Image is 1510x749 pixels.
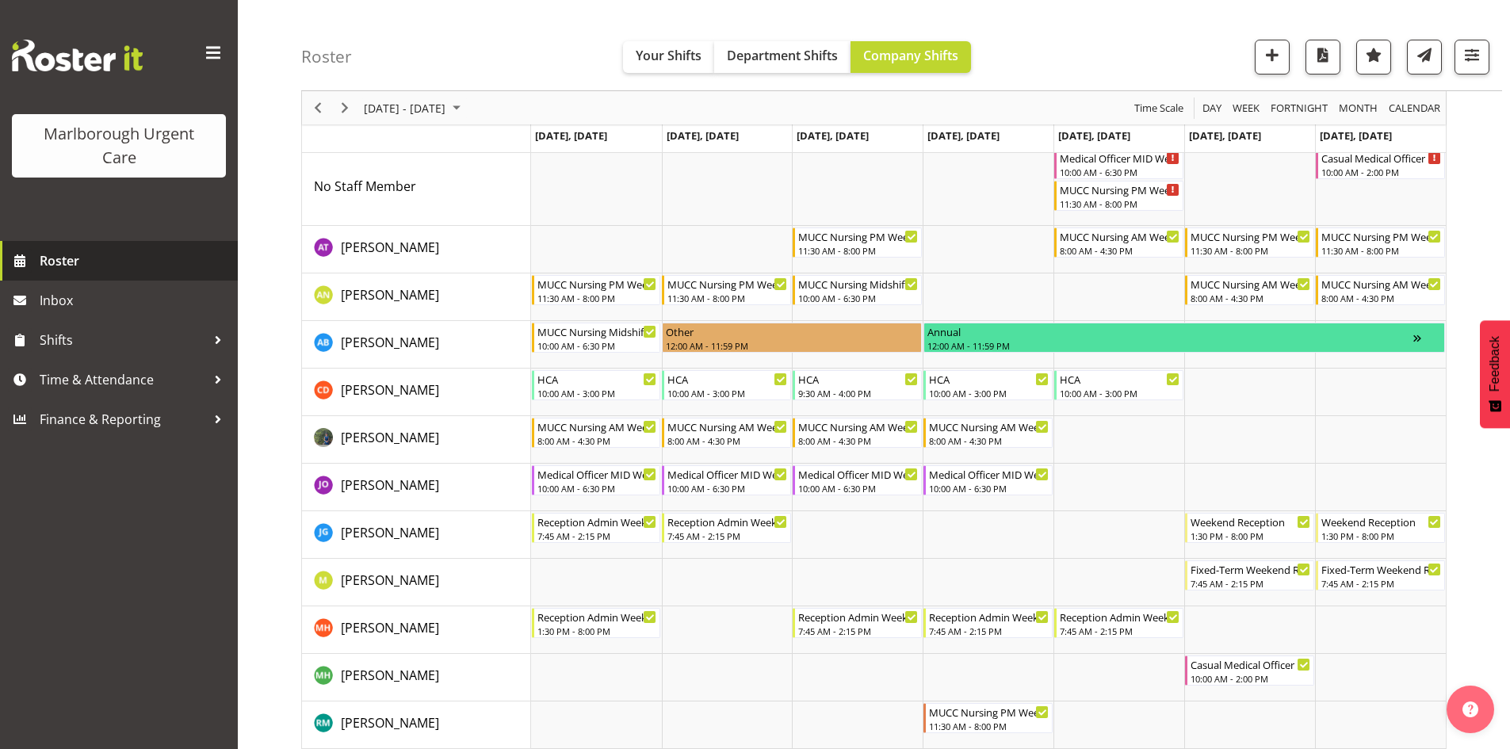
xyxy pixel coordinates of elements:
div: Casual Medical Officer Weekend [1321,150,1441,166]
div: 7:45 AM - 2:15 PM [1191,577,1310,590]
div: Gloria Varghese"s event - MUCC Nursing AM Weekday Begin From Tuesday, October 14, 2025 at 8:00:00... [662,418,791,448]
div: Margie Vuto"s event - Fixed-Term Weekend Reception Begin From Sunday, October 19, 2025 at 7:45:00... [1316,560,1445,590]
span: [DATE], [DATE] [667,128,739,143]
a: [PERSON_NAME] [341,333,439,352]
div: Margret Hall"s event - Reception Admin Weekday AM Begin From Friday, October 17, 2025 at 7:45:00 ... [1054,608,1183,638]
div: 1:30 PM - 8:00 PM [1191,529,1310,542]
div: Cordelia Davies"s event - HCA Begin From Friday, October 17, 2025 at 10:00:00 AM GMT+13:00 Ends A... [1054,370,1183,400]
div: HCA [929,371,1049,387]
div: 7:45 AM - 2:15 PM [667,529,787,542]
img: Rosterit website logo [12,40,143,71]
a: [PERSON_NAME] [341,571,439,590]
div: Alysia Newman-Woods"s event - MUCC Nursing AM Weekends Begin From Sunday, October 19, 2025 at 8:0... [1316,275,1445,305]
div: Josephine Godinez"s event - Reception Admin Weekday AM Begin From Monday, October 13, 2025 at 7:4... [532,513,661,543]
div: Cordelia Davies"s event - HCA Begin From Thursday, October 16, 2025 at 10:00:00 AM GMT+13:00 Ends... [923,370,1053,400]
button: Send a list of all shifts for the selected filtered period to all rostered employees. [1407,40,1442,75]
div: 7:45 AM - 2:15 PM [798,625,918,637]
div: 11:30 AM - 8:00 PM [798,244,918,257]
td: No Staff Member resource [302,147,531,226]
div: No Staff Member"s event - Casual Medical Officer Weekend Begin From Sunday, October 19, 2025 at 1... [1316,149,1445,179]
div: HCA [798,371,918,387]
span: Shifts [40,328,206,352]
div: Medical Officer MID Weekday [667,466,787,482]
span: [DATE], [DATE] [1320,128,1392,143]
button: Your Shifts [623,41,714,73]
a: [PERSON_NAME] [341,285,439,304]
span: [DATE], [DATE] [927,128,1000,143]
span: [DATE], [DATE] [1058,128,1130,143]
div: Medical Officer MID Weekday [537,466,657,482]
div: MUCC Nursing AM Weekends [1321,276,1441,292]
div: MUCC Nursing AM Weekends [1191,276,1310,292]
button: Timeline Week [1230,98,1263,118]
div: Alysia Newman-Woods"s event - MUCC Nursing PM Weekday Begin From Tuesday, October 14, 2025 at 11:... [662,275,791,305]
div: 10:00 AM - 3:00 PM [929,387,1049,399]
a: No Staff Member [314,177,416,196]
span: [PERSON_NAME] [341,571,439,589]
div: HCA [537,371,657,387]
div: Annual [927,323,1413,339]
a: [PERSON_NAME] [341,666,439,685]
div: Margie Vuto"s event - Fixed-Term Weekend Reception Begin From Saturday, October 18, 2025 at 7:45:... [1185,560,1314,590]
span: [PERSON_NAME] [341,524,439,541]
div: Andrew Brooks"s event - Other Begin From Tuesday, October 14, 2025 at 12:00:00 AM GMT+13:00 Ends ... [662,323,922,353]
span: Company Shifts [863,47,958,64]
div: Jenny O'Donnell"s event - Medical Officer MID Weekday Begin From Thursday, October 16, 2025 at 10... [923,465,1053,495]
span: [PERSON_NAME] [341,476,439,494]
span: [PERSON_NAME] [341,286,439,304]
div: Medical Officer MID Weekday [1060,150,1179,166]
div: Margret Hall"s event - Reception Admin Weekday AM Begin From Wednesday, October 15, 2025 at 7:45:... [793,608,922,638]
div: 1:30 PM - 8:00 PM [1321,529,1441,542]
div: Previous [304,91,331,124]
div: 10:00 AM - 6:30 PM [1060,166,1179,178]
span: [PERSON_NAME] [341,429,439,446]
div: 7:45 AM - 2:15 PM [1321,577,1441,590]
button: Timeline Day [1200,98,1225,118]
span: [PERSON_NAME] [341,714,439,732]
div: Josephine Godinez"s event - Weekend Reception Begin From Sunday, October 19, 2025 at 1:30:00 PM G... [1316,513,1445,543]
div: Medical Officer MID Weekday [929,466,1049,482]
td: Alysia Newman-Woods resource [302,273,531,321]
div: Reception Admin Weekday AM [798,609,918,625]
div: 11:30 AM - 8:00 PM [537,292,657,304]
a: [PERSON_NAME] [341,523,439,542]
span: [PERSON_NAME] [341,239,439,256]
button: Fortnight [1268,98,1331,118]
button: Add a new shift [1255,40,1290,75]
button: Department Shifts [714,41,851,73]
span: Feedback [1488,336,1502,392]
a: [PERSON_NAME] [341,380,439,399]
div: MUCC Nursing AM Weekday [537,418,657,434]
div: Andrew Brooks"s event - Annual Begin From Thursday, October 16, 2025 at 12:00:00 AM GMT+13:00 End... [923,323,1445,353]
div: MUCC Nursing AM Weekday [667,418,787,434]
div: MUCC Nursing AM Weekday [929,418,1049,434]
div: Other [666,323,918,339]
div: 10:00 AM - 6:30 PM [537,482,657,495]
div: Jenny O'Donnell"s event - Medical Officer MID Weekday Begin From Monday, October 13, 2025 at 10:0... [532,465,661,495]
span: [PERSON_NAME] [341,619,439,636]
div: 11:30 AM - 8:00 PM [667,292,787,304]
button: Company Shifts [851,41,971,73]
button: Next [334,98,356,118]
div: HCA [1060,371,1179,387]
button: Previous [308,98,329,118]
div: 8:00 AM - 4:30 PM [1191,292,1310,304]
div: MUCC Nursing PM Weekday [537,276,657,292]
button: October 13 - 19, 2025 [361,98,468,118]
div: 11:30 AM - 8:00 PM [929,720,1049,732]
div: 8:00 AM - 4:30 PM [1321,292,1441,304]
div: 10:00 AM - 6:30 PM [798,482,918,495]
div: Josephine Godinez"s event - Reception Admin Weekday AM Begin From Tuesday, October 14, 2025 at 7:... [662,513,791,543]
span: [DATE], [DATE] [1189,128,1261,143]
div: Alysia Newman-Woods"s event - MUCC Nursing AM Weekends Begin From Saturday, October 18, 2025 at 8... [1185,275,1314,305]
a: [PERSON_NAME] [341,713,439,732]
button: Highlight an important date within the roster. [1356,40,1391,75]
div: Margret Hall"s event - Reception Admin Weekday AM Begin From Thursday, October 16, 2025 at 7:45:0... [923,608,1053,638]
span: [DATE] - [DATE] [362,98,447,118]
button: Filter Shifts [1455,40,1489,75]
span: Roster [40,249,230,273]
div: MUCC Nursing Midshift [798,276,918,292]
div: 10:00 AM - 2:00 PM [1321,166,1441,178]
img: help-xxl-2.png [1462,701,1478,717]
button: Feedback - Show survey [1480,320,1510,428]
